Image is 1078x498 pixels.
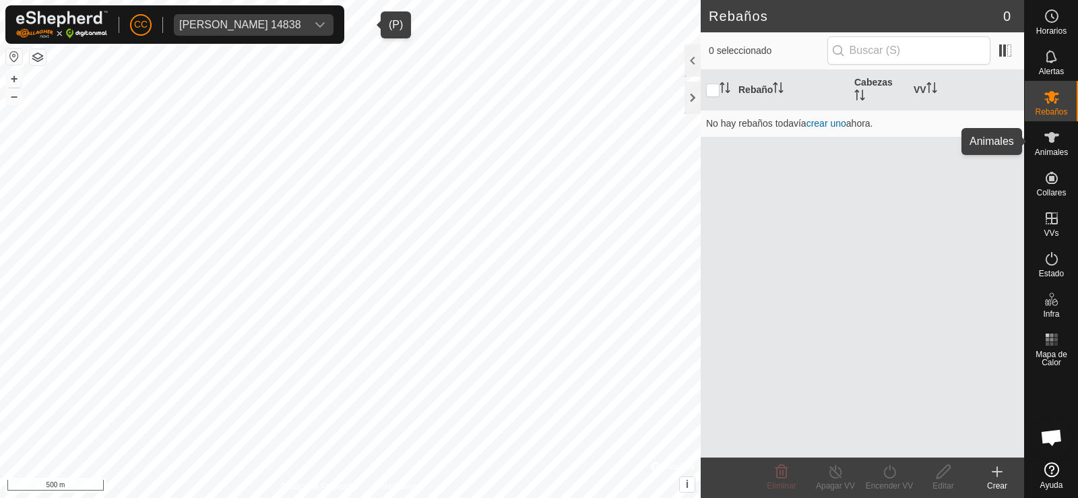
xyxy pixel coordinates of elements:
span: i [686,478,689,490]
button: Capas del Mapa [30,49,46,65]
div: dropdown trigger [307,14,334,36]
div: Chat abierto [1032,417,1072,458]
div: Encender VV [862,480,916,492]
button: + [6,71,22,87]
td: No hay rebaños todavía ahora. [701,110,1024,137]
span: CC [134,18,148,32]
div: Crear [970,480,1024,492]
a: Política de Privacidad [281,480,358,493]
span: Ayuda [1040,481,1063,489]
a: Contáctenos [375,480,420,493]
div: Apagar VV [808,480,862,492]
th: VV [908,70,1024,111]
span: VVs [1044,229,1058,237]
span: Horarios [1036,27,1067,35]
a: Ayuda [1025,457,1078,495]
span: Eliminar [767,481,796,491]
p-sorticon: Activar para ordenar [720,84,730,95]
div: Editar [916,480,970,492]
button: – [6,88,22,104]
input: Buscar (S) [827,36,990,65]
span: Infra [1043,310,1059,318]
span: Rebaños [1035,108,1067,116]
span: Remedios Marcos Quevedo 14838 [174,14,307,36]
button: Restablecer Mapa [6,49,22,65]
span: 0 seleccionado [709,44,827,58]
span: Alertas [1039,67,1064,75]
button: i [680,477,695,492]
p-sorticon: Activar para ordenar [854,92,865,102]
th: Cabezas [849,70,908,111]
div: [PERSON_NAME] 14838 [179,20,301,30]
span: Collares [1036,189,1066,197]
th: Rebaño [733,70,849,111]
span: Mapa de Calor [1028,350,1075,367]
span: Animales [1035,148,1068,156]
h2: Rebaños [709,8,1003,24]
img: Logo Gallagher [16,11,108,38]
a: crear uno [806,118,846,129]
p-sorticon: Activar para ordenar [926,84,937,95]
p-sorticon: Activar para ordenar [773,84,784,95]
span: Estado [1039,270,1064,278]
span: 0 [1003,6,1011,26]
